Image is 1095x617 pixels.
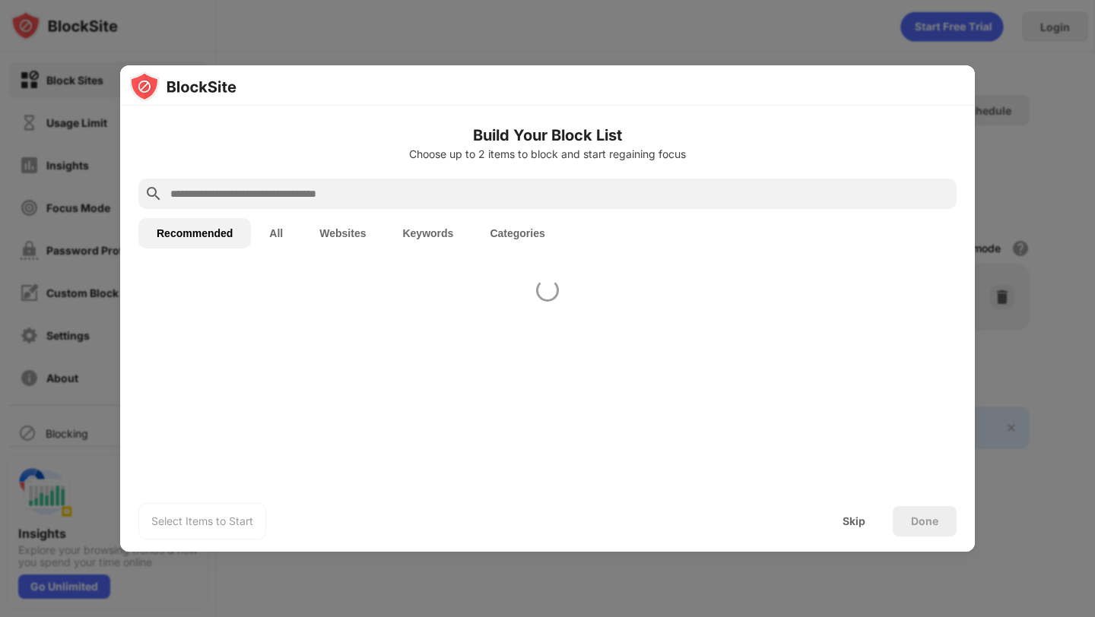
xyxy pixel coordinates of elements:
button: Recommended [138,218,251,248]
button: Websites [301,218,384,248]
img: logo-blocksite.svg [129,71,236,102]
div: Choose up to 2 items to block and start regaining focus [138,148,957,160]
img: search.svg [144,185,163,203]
h6: Build Your Block List [138,124,957,147]
button: Keywords [384,218,471,248]
div: Done [911,515,938,527]
button: All [251,218,301,248]
button: Categories [471,218,563,248]
div: Select Items to Start [151,514,253,529]
div: Skip [843,515,865,527]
